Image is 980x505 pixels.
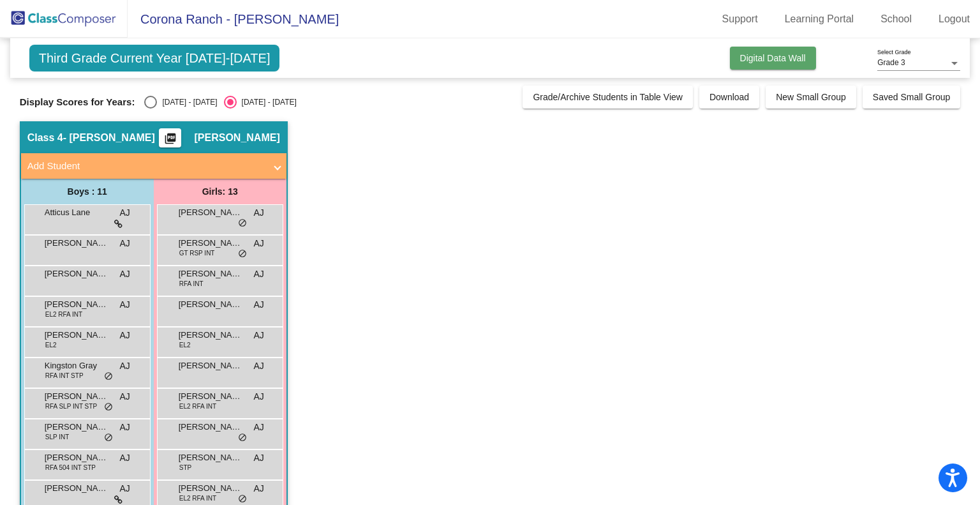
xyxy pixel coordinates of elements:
span: AJ [253,451,264,465]
span: AJ [119,268,130,281]
span: RFA INT [179,279,204,289]
span: [PERSON_NAME] [45,421,108,433]
span: - [PERSON_NAME] [63,132,155,144]
span: AJ [119,451,130,465]
span: do_not_disturb_alt [238,249,247,259]
span: AJ [253,390,264,403]
mat-panel-title: Add Student [27,159,265,174]
span: Corona Ranch - [PERSON_NAME] [128,9,339,29]
span: AJ [119,329,130,342]
span: AJ [253,421,264,434]
span: New Small Group [776,92,846,102]
span: Digital Data Wall [740,53,806,63]
span: [PERSON_NAME] [194,132,279,144]
span: SLP INT [45,432,70,442]
span: AJ [119,237,130,250]
span: RFA SLP INT STP [45,402,97,411]
span: [PERSON_NAME] [179,237,242,250]
span: EL2 [179,340,191,350]
mat-radio-group: Select an option [144,96,296,109]
button: New Small Group [766,86,856,109]
span: AJ [119,359,130,373]
span: RFA 504 INT STP [45,463,96,472]
span: Grade/Archive Students in Table View [533,92,683,102]
button: Digital Data Wall [730,47,816,70]
span: do_not_disturb_alt [104,433,113,443]
span: AJ [119,298,130,312]
span: [PERSON_NAME] [179,268,242,280]
span: EL2 RFA INT [179,494,216,503]
span: EL2 RFA INT [45,310,82,319]
span: [PERSON_NAME] [179,206,242,219]
span: do_not_disturb_alt [104,372,113,382]
div: [DATE] - [DATE] [237,96,297,108]
span: AJ [253,206,264,220]
span: EL2 RFA INT [179,402,216,411]
a: Logout [928,9,980,29]
span: [PERSON_NAME] [179,359,242,372]
span: [PERSON_NAME] [45,451,108,464]
span: AJ [253,298,264,312]
a: Support [712,9,768,29]
span: [PERSON_NAME] [45,482,108,495]
span: Atticus Lane [45,206,108,219]
span: Download [709,92,749,102]
span: Display Scores for Years: [20,96,135,108]
span: Grade 3 [877,58,905,67]
span: AJ [119,390,130,403]
span: [PERSON_NAME] [179,451,242,464]
span: AJ [119,206,130,220]
span: GT RSP INT [179,248,215,258]
span: EL2 [45,340,57,350]
mat-icon: picture_as_pdf [163,132,178,150]
span: do_not_disturb_alt [104,402,113,412]
span: AJ [253,237,264,250]
span: RFA INT STP [45,371,84,381]
span: do_not_disturb_alt [238,218,247,229]
span: [PERSON_NAME] [PERSON_NAME] [179,329,242,342]
span: do_not_disturb_alt [238,494,247,504]
span: AJ [253,359,264,373]
a: Learning Portal [775,9,865,29]
span: AJ [253,329,264,342]
span: [PERSON_NAME] [179,421,242,433]
a: School [870,9,922,29]
span: [PERSON_NAME] [179,482,242,495]
span: [PERSON_NAME] [45,298,108,311]
span: Kingston Gray [45,359,108,372]
span: Class 4 [27,132,63,144]
mat-expansion-panel-header: Add Student [21,153,286,179]
div: Girls: 13 [154,179,286,204]
button: Saved Small Group [863,86,960,109]
span: AJ [253,268,264,281]
span: do_not_disturb_alt [238,433,247,443]
span: STP [179,463,191,472]
span: [PERSON_NAME] [179,298,242,311]
span: [PERSON_NAME] [45,268,108,280]
div: [DATE] - [DATE] [157,96,217,108]
span: AJ [253,482,264,495]
span: Saved Small Group [873,92,950,102]
button: Grade/Archive Students in Table View [523,86,693,109]
button: Download [699,86,759,109]
button: Print Students Details [159,128,181,147]
span: [PERSON_NAME] [45,237,108,250]
span: AJ [119,482,130,495]
div: Boys : 11 [21,179,154,204]
span: AJ [119,421,130,434]
span: Third Grade Current Year [DATE]-[DATE] [29,45,280,72]
span: [PERSON_NAME] [45,329,108,342]
span: [PERSON_NAME] [179,390,242,403]
span: [PERSON_NAME] [45,390,108,403]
